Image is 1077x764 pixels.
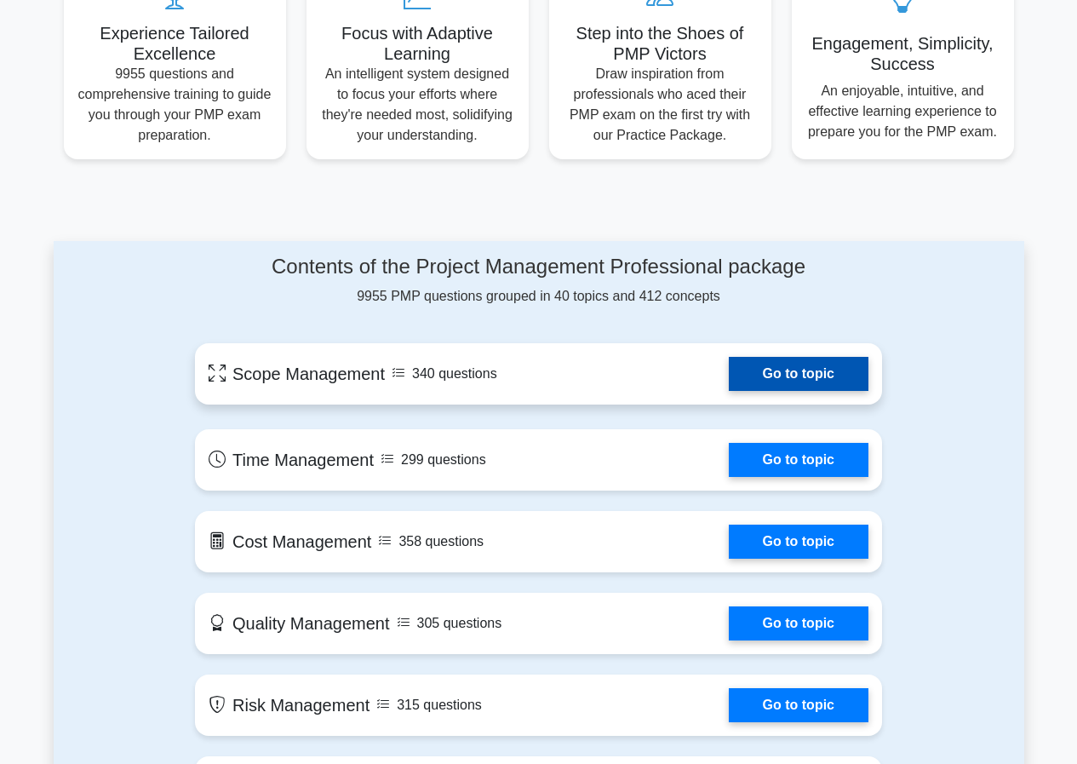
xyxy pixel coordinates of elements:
a: Go to topic [729,443,868,477]
h5: Focus with Adaptive Learning [320,23,515,64]
h5: Experience Tailored Excellence [77,23,272,64]
p: An enjoyable, intuitive, and effective learning experience to prepare you for the PMP exam. [805,81,1000,142]
div: 9955 PMP questions grouped in 40 topics and 412 concepts [195,255,882,307]
a: Go to topic [729,525,868,559]
p: 9955 questions and comprehensive training to guide you through your PMP exam preparation. [77,64,272,146]
a: Go to topic [729,357,868,391]
h5: Engagement, Simplicity, Success [805,33,1000,74]
a: Go to topic [729,606,868,640]
p: An intelligent system designed to focus your efforts where they're needed most, solidifying your ... [320,64,515,146]
h4: Contents of the Project Management Professional package [195,255,882,279]
h5: Step into the Shoes of PMP Victors [563,23,758,64]
a: Go to topic [729,688,868,722]
p: Draw inspiration from professionals who aced their PMP exam on the first try with our Practice Pa... [563,64,758,146]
